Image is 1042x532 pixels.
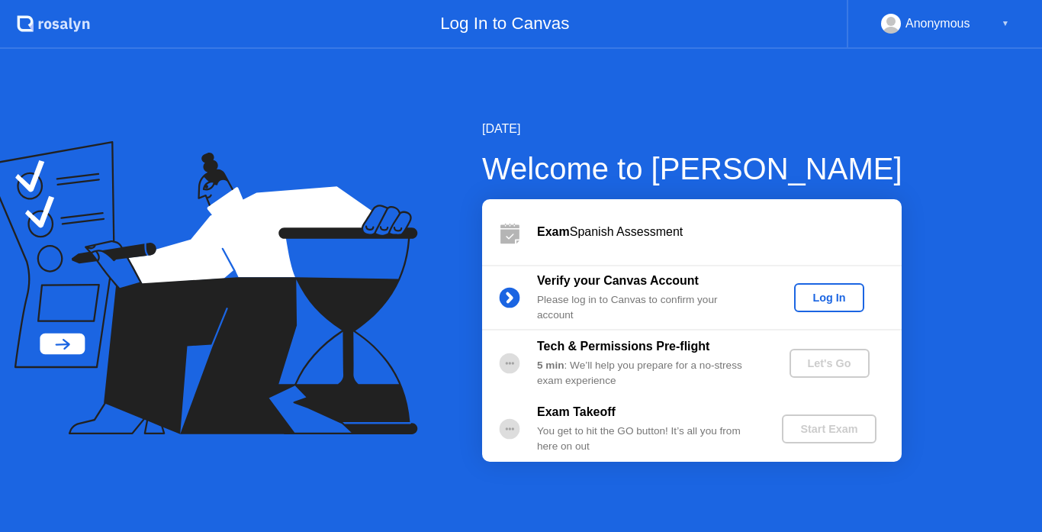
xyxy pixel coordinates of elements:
div: ▼ [1002,14,1009,34]
button: Start Exam [782,414,876,443]
b: Tech & Permissions Pre-flight [537,340,709,353]
div: Spanish Assessment [537,223,902,241]
div: You get to hit the GO button! It’s all you from here on out [537,424,757,455]
button: Log In [794,283,864,312]
b: Exam Takeoff [537,405,616,418]
div: : We’ll help you prepare for a no-stress exam experience [537,358,757,389]
b: Verify your Canvas Account [537,274,699,287]
div: Start Exam [788,423,870,435]
div: Please log in to Canvas to confirm your account [537,292,757,324]
div: Welcome to [PERSON_NAME] [482,146,902,192]
div: Anonymous [905,14,970,34]
div: Log In [800,292,857,304]
div: [DATE] [482,120,902,138]
button: Let's Go [790,349,870,378]
b: Exam [537,225,570,238]
div: Let's Go [796,357,864,369]
b: 5 min [537,360,564,371]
